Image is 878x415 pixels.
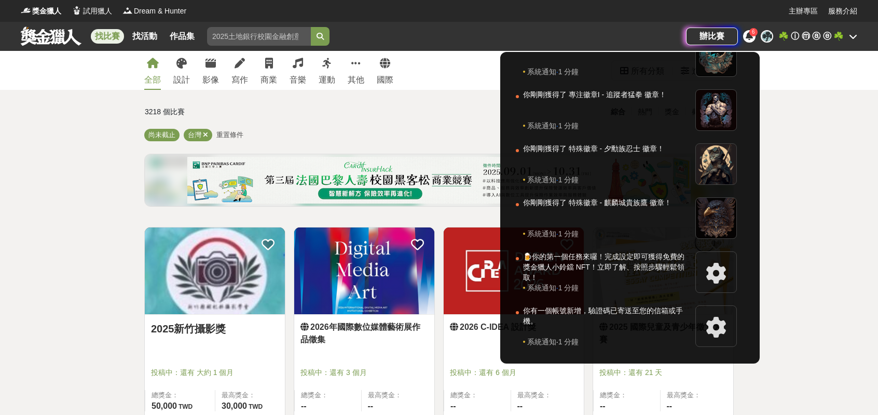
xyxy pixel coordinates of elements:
div: 你剛剛獲得了 專注徽章I - 追蹤者猛拳 徽章！ [523,89,690,121]
span: 系統通知 [527,337,556,347]
span: 1 分鐘 [558,229,579,239]
span: · [556,337,558,347]
div: 你有一個帳號新增，驗證碼已寄送至您的信箱或手機。 [523,305,690,337]
span: 6 [752,29,755,35]
span: 系統通知 [527,283,556,293]
span: 1 分鐘 [558,66,579,77]
span: 系統通知 [527,229,556,239]
a: 你剛剛獲得了 特殊徽章 - 麒麟城貴族鷹 徽章！系統通知·1 分鐘 [511,191,749,245]
div: 🍺你的第一個任務來囉！完成設定即可獲得免費的獎金獵人小鈴鐺 NFT！立即了解、按照步驟輕鬆領取！ [523,251,690,283]
span: · [556,283,558,293]
a: 你剛剛獲得了 專注徽章I - 追蹤者猛拳 徽章！系統通知·1 分鐘 [511,83,749,137]
span: · [556,66,558,77]
a: 辦比賽 [686,28,738,45]
span: 1 分鐘 [558,121,579,131]
a: 你剛剛獲得了 特殊徽章 - 翱翔月十七日 徽章！系統通知·1 分鐘 [511,29,749,83]
div: ☘ [761,30,773,43]
a: 你剛剛獲得了 特殊徽章 - 夕勳族忍士 徽章！系統通知·1 分鐘 [511,137,749,191]
a: 🍺你的第一個任務來囉！完成設定即可獲得免費的獎金獵人小鈴鐺 NFT！立即了解、按照步驟輕鬆領取！系統通知·1 分鐘 [511,245,749,299]
div: 你剛剛獲得了 特殊徽章 - 麒麟城貴族鷹 徽章！ [523,197,690,229]
span: · [556,229,558,239]
span: 系統通知 [527,66,556,77]
span: · [556,175,558,185]
div: 你剛剛獲得了 特殊徽章 - 夕勳族忍士 徽章！ [523,143,690,175]
span: 系統通知 [527,175,556,185]
span: 系統通知 [527,121,556,131]
span: · [556,121,558,131]
span: 1 分鐘 [558,175,579,185]
span: 1 分鐘 [558,337,579,347]
span: 1 分鐘 [558,283,579,293]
